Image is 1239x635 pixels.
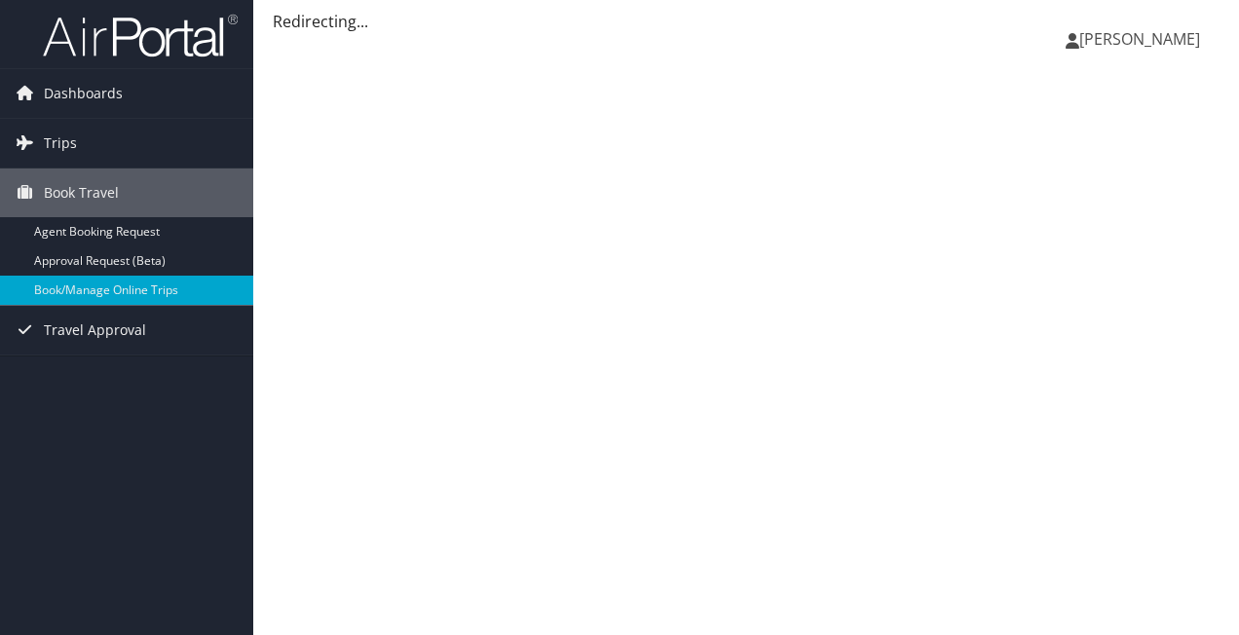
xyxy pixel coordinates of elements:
span: [PERSON_NAME] [1079,28,1200,50]
div: Redirecting... [273,10,1220,33]
span: Dashboards [44,69,123,118]
span: Trips [44,119,77,168]
a: [PERSON_NAME] [1066,10,1220,68]
img: airportal-logo.png [43,13,238,58]
span: Travel Approval [44,306,146,355]
span: Book Travel [44,168,119,217]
